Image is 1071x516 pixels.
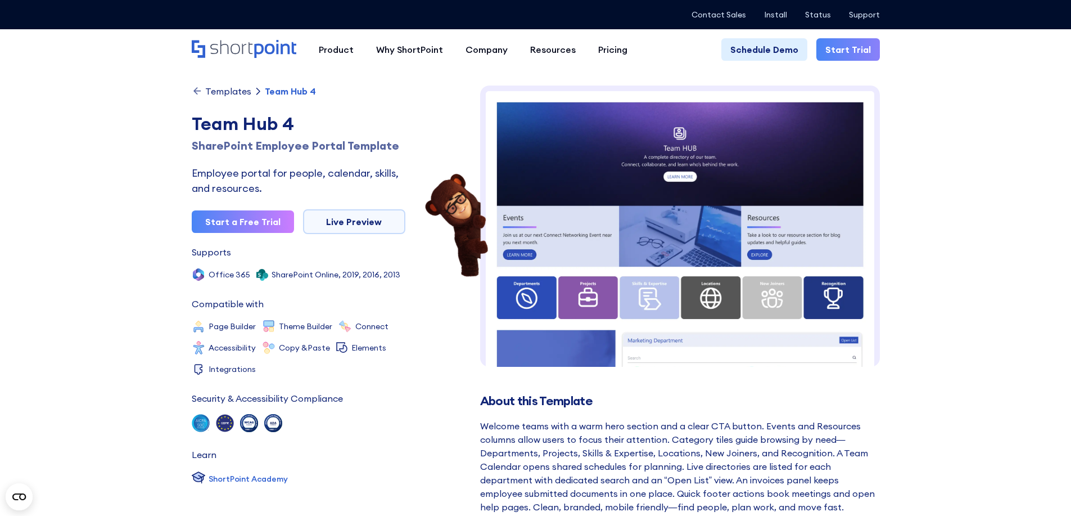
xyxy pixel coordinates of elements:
div: Why ShortPoint [376,43,443,56]
div: Pricing [598,43,627,56]
iframe: Chat Widget [1015,462,1071,516]
div: Employee portal for people, calendar, skills, and resources. [192,165,405,196]
div: Widżet czatu [1015,462,1071,516]
div: Theme Builder [279,322,332,330]
a: Company [454,38,519,61]
a: Templates [192,86,251,97]
div: Resources [530,43,576,56]
a: Start Trial [816,38,880,61]
div: Team Hub 4 [192,110,405,137]
a: Pricing [587,38,639,61]
div: Page Builder [209,322,256,330]
a: ShortPoint Academy [192,470,288,487]
div: Elements [351,344,386,352]
a: Start a Free Trial [192,210,294,233]
a: Schedule Demo [721,38,807,61]
a: Why ShortPoint [365,38,454,61]
div: ShortPoint Academy [209,473,288,485]
div: Connect [355,322,388,330]
div: Office 365 [209,271,250,279]
div: Learn [192,450,216,459]
a: Resources [519,38,587,61]
a: Contact Sales [692,10,746,19]
a: Home [192,40,296,59]
div: Accessibility [209,344,256,352]
div: Supports [192,248,231,257]
div: Templates [205,87,251,96]
a: Support [849,10,880,19]
h1: SharePoint Employee Portal Template [192,137,405,154]
h2: About this Template [480,394,880,408]
img: soc 2 [192,414,210,432]
div: Compatible with [192,299,264,308]
a: Install [764,10,787,19]
div: Team Hub 4 [265,87,316,96]
div: Copy &Paste [279,344,330,352]
div: Company [466,43,508,56]
a: Product [308,38,365,61]
div: Welcome teams with a warm hero section and a clear CTA button. Events and Resources columns allow... [480,419,880,514]
a: Live Preview [303,209,405,234]
div: Integrations [209,365,256,373]
div: Security & Accessibility Compliance [192,394,343,403]
div: Product [319,43,354,56]
a: Status [805,10,831,19]
div: SharePoint Online, 2019, 2016, 2013 [272,271,400,279]
button: Open CMP widget [6,483,33,510]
